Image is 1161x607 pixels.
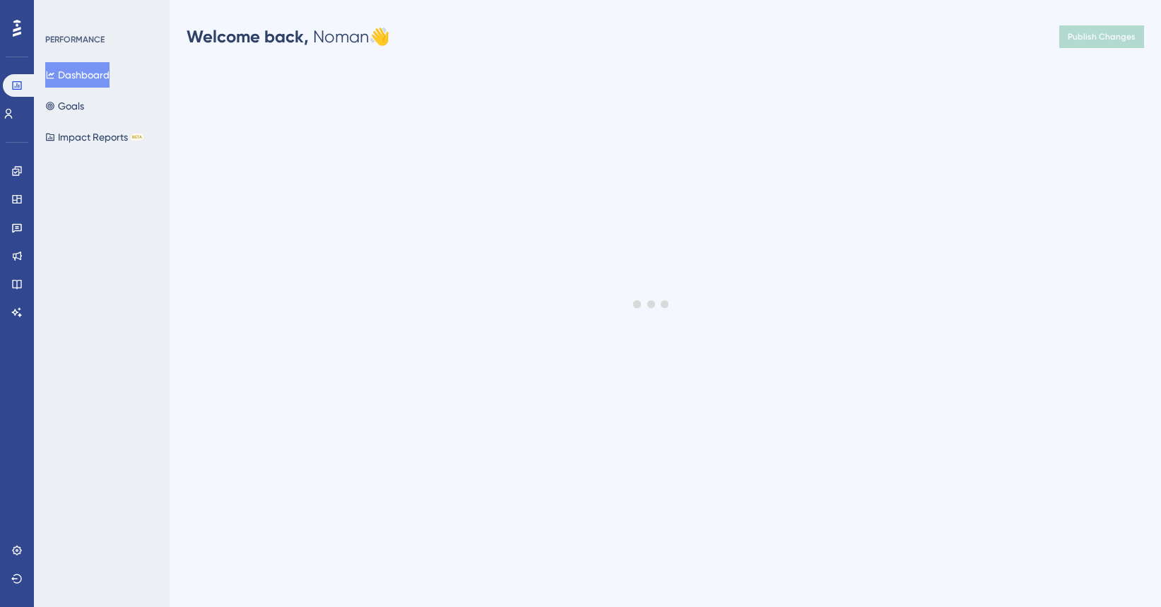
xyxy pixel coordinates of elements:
[45,124,143,150] button: Impact ReportsBETA
[1059,25,1144,48] button: Publish Changes
[187,25,390,48] div: Noman 👋
[1068,31,1136,42] span: Publish Changes
[45,34,105,45] div: PERFORMANCE
[131,134,143,141] div: BETA
[187,26,309,47] span: Welcome back,
[45,93,84,119] button: Goals
[45,62,110,88] button: Dashboard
